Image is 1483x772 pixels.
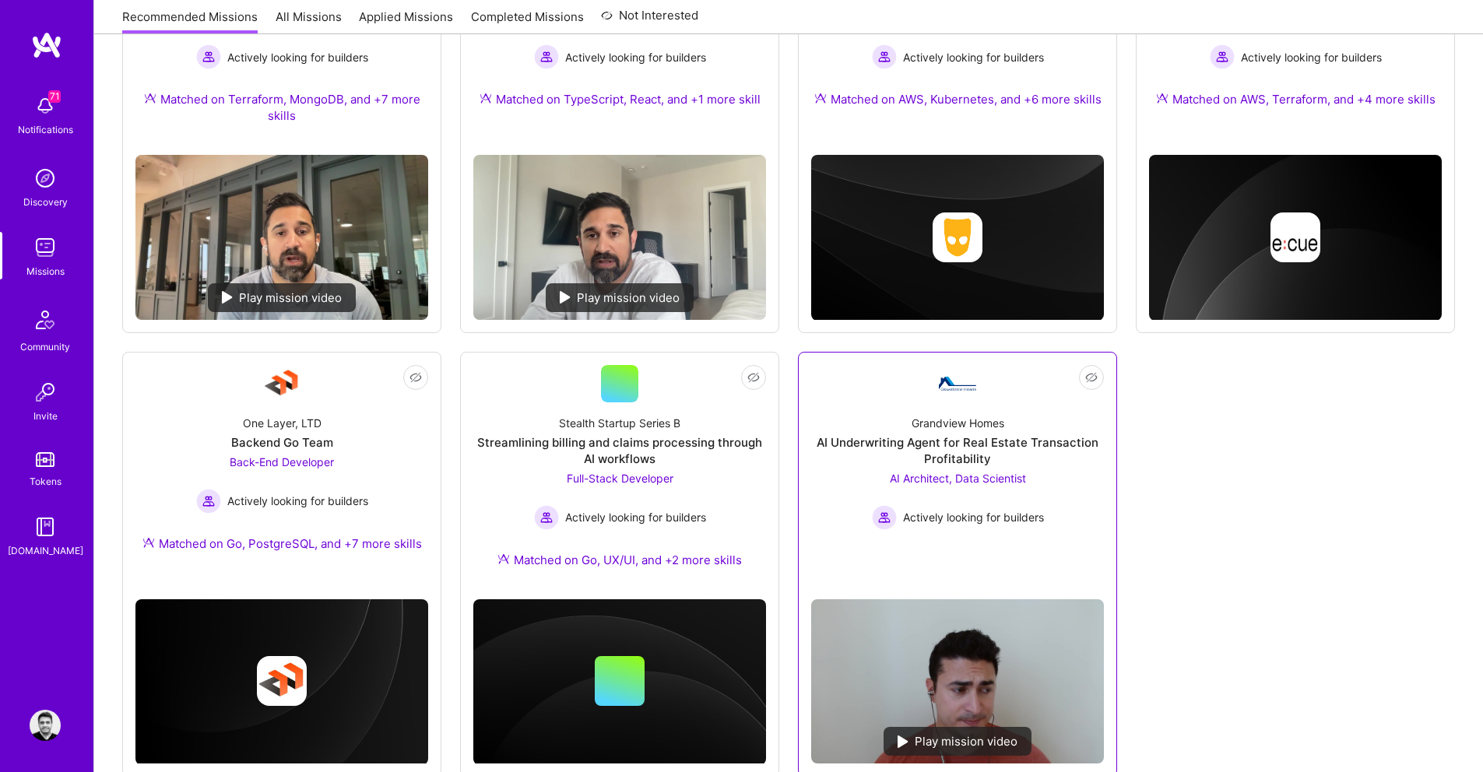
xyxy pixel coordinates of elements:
[811,434,1104,467] div: AI Underwriting Agent for Real Estate Transaction Profitability
[814,92,827,104] img: Ateam Purple Icon
[890,472,1026,485] span: AI Architect, Data Scientist
[30,377,61,408] img: Invite
[135,91,428,124] div: Matched on Terraform, MongoDB, and +7 more skills
[473,434,766,467] div: Streamlining billing and claims processing through AI workflows
[359,9,453,34] a: Applied Missions
[230,455,334,468] span: Back-End Developer
[26,263,65,279] div: Missions
[30,473,61,490] div: Tokens
[276,9,342,34] a: All Missions
[898,735,908,748] img: play
[811,155,1104,321] img: cover
[26,301,64,339] img: Community
[142,536,155,549] img: Ateam Purple Icon
[811,365,1104,587] a: Company LogoGrandview HomesAI Underwriting Agent for Real Estate Transaction ProfitabilityAI Arch...
[30,511,61,542] img: guide book
[231,434,333,451] div: Backend Go Team
[560,291,571,304] img: play
[1156,92,1168,104] img: Ateam Purple Icon
[196,489,221,514] img: Actively looking for builders
[135,365,428,570] a: Company LogoOne Layer, LTDBackend Go TeamBack-End Developer Actively looking for buildersActively...
[8,542,83,559] div: [DOMAIN_NAME]
[497,553,510,565] img: Ateam Purple Icon
[903,509,1044,525] span: Actively looking for builders
[243,415,322,431] div: One Layer, LTD
[135,599,428,765] img: cover
[747,371,760,384] i: icon EyeClosed
[567,472,673,485] span: Full-Stack Developer
[23,194,68,210] div: Discovery
[565,49,706,65] span: Actively looking for builders
[1210,44,1235,69] img: Actively looking for builders
[263,365,300,402] img: Company Logo
[31,31,62,59] img: logo
[30,232,61,263] img: teamwork
[208,283,356,312] div: Play mission video
[473,599,766,765] img: cover
[811,599,1104,764] img: No Mission
[534,44,559,69] img: Actively looking for builders
[473,155,766,320] img: No Mission
[26,710,65,741] a: User Avatar
[20,339,70,355] div: Community
[497,552,742,568] div: Matched on Go, UX/UI, and +2 more skills
[872,505,897,530] img: Actively looking for builders
[257,656,307,706] img: Company logo
[912,415,1004,431] div: Grandview Homes
[222,291,233,304] img: play
[122,9,258,34] a: Recommended Missions
[135,155,428,320] img: No Mission
[409,371,422,384] i: icon EyeClosed
[142,535,422,552] div: Matched on Go, PostgreSQL, and +7 more skills
[903,49,1044,65] span: Actively looking for builders
[33,408,58,424] div: Invite
[601,6,698,34] a: Not Interested
[534,505,559,530] img: Actively looking for builders
[36,452,54,467] img: tokens
[1270,212,1320,262] img: Company logo
[480,92,492,104] img: Ateam Purple Icon
[48,90,61,103] span: 71
[933,212,982,262] img: Company logo
[473,365,766,587] a: Stealth Startup Series BStreamlining billing and claims processing through AI workflowsFull-Stack...
[471,9,584,34] a: Completed Missions
[480,91,761,107] div: Matched on TypeScript, React, and +1 more skill
[30,710,61,741] img: User Avatar
[939,377,976,391] img: Company Logo
[30,163,61,194] img: discovery
[227,49,368,65] span: Actively looking for builders
[144,92,156,104] img: Ateam Purple Icon
[196,44,221,69] img: Actively looking for builders
[18,121,73,138] div: Notifications
[30,90,61,121] img: bell
[559,415,680,431] div: Stealth Startup Series B
[546,283,694,312] div: Play mission video
[227,493,368,509] span: Actively looking for builders
[872,44,897,69] img: Actively looking for builders
[1241,49,1382,65] span: Actively looking for builders
[814,91,1102,107] div: Matched on AWS, Kubernetes, and +6 more skills
[1156,91,1436,107] div: Matched on AWS, Terraform, and +4 more skills
[565,509,706,525] span: Actively looking for builders
[1149,155,1442,321] img: cover
[884,727,1031,756] div: Play mission video
[1085,371,1098,384] i: icon EyeClosed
